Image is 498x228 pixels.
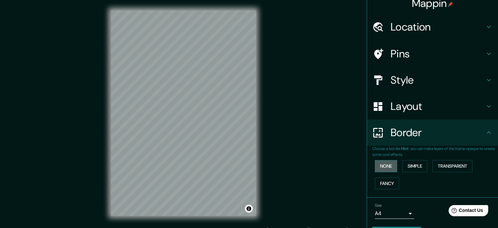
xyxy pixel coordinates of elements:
iframe: Help widget launcher [440,202,491,221]
h4: Style [391,73,485,87]
b: Hint [401,146,409,151]
h4: Border [391,126,485,139]
h4: Layout [391,100,485,113]
div: A4 [375,208,414,219]
div: Style [367,67,498,93]
button: Toggle attribution [245,205,253,213]
button: Fancy [375,177,399,190]
button: Transparent [433,160,472,172]
h4: Location [391,20,485,33]
h4: Pins [391,47,485,60]
div: Border [367,119,498,146]
div: Location [367,14,498,40]
canvas: Map [111,10,256,216]
div: Layout [367,93,498,119]
div: Pins [367,41,498,67]
button: None [375,160,397,172]
img: pin-icon.png [448,2,453,7]
button: Simple [402,160,427,172]
p: Choose a border. : you can make layers of the frame opaque to create some cool effects. [372,146,498,157]
label: Size [375,203,382,208]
